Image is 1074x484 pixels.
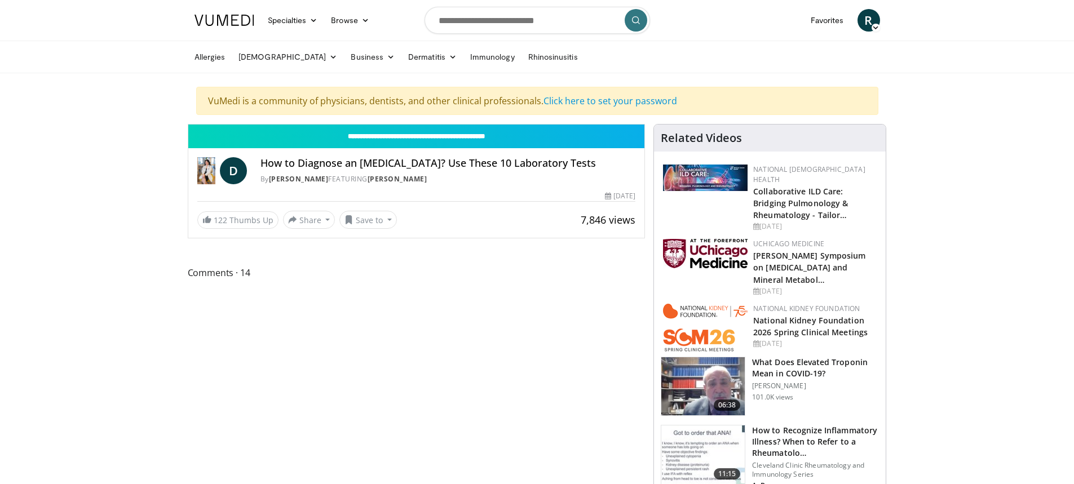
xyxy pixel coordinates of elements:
div: [DATE] [753,221,877,232]
a: D [220,157,247,184]
button: Save to [339,211,397,229]
h4: Related Videos [661,131,742,145]
img: VuMedi Logo [195,15,254,26]
h3: What Does Elevated Troponin Mean in COVID-19? [752,357,879,379]
a: [PERSON_NAME] Symposium on [MEDICAL_DATA] and Mineral Metabol… [753,250,865,285]
p: [PERSON_NAME] [752,381,879,390]
h4: How to Diagnose an [MEDICAL_DATA]? Use These 10 Laboratory Tests [260,157,636,170]
img: 5f87bdfb-7fdf-48f0-85f3-b6bcda6427bf.jpg.150x105_q85_autocrop_double_scale_upscale_version-0.2.jpg [663,239,748,268]
a: Business [344,46,401,68]
a: R [858,9,880,32]
img: 7e341e47-e122-4d5e-9c74-d0a8aaff5d49.jpg.150x105_q85_autocrop_double_scale_upscale_version-0.2.jpg [663,165,748,191]
div: [DATE] [753,339,877,349]
input: Search topics, interventions [425,7,650,34]
a: National Kidney Foundation 2026 Spring Clinical Meetings [753,315,868,338]
a: Click here to set your password [543,95,677,107]
span: 11:15 [714,468,741,479]
a: [DEMOGRAPHIC_DATA] [232,46,344,68]
a: Allergies [188,46,232,68]
a: Immunology [463,46,521,68]
span: 7,846 views [581,213,635,227]
a: Browse [324,9,376,32]
a: National Kidney Foundation [753,304,860,313]
img: 79503c0a-d5ce-4e31-88bd-91ebf3c563fb.png.150x105_q85_autocrop_double_scale_upscale_version-0.2.png [663,304,748,352]
div: [DATE] [605,191,635,201]
span: 122 [214,215,227,225]
p: Cleveland Clinic Rheumatology and Immunology Series [752,461,879,479]
p: 101.0K views [752,393,793,402]
div: VuMedi is a community of physicians, dentists, and other clinical professionals. [196,87,878,115]
a: Collaborative ILD Care: Bridging Pulmonology & Rheumatology - Tailor… [753,186,848,220]
span: 06:38 [714,399,741,411]
img: 5cecf4a9-46a2-4e70-91ad-1322486e7ee4.150x105_q85_crop-smart_upscale.jpg [661,425,745,484]
a: UChicago Medicine [753,239,824,248]
div: By FEATURING [260,174,636,184]
img: 98daf78a-1d22-4ebe-927e-10afe95ffd94.150x105_q85_crop-smart_upscale.jpg [661,357,745,416]
a: Dermatitis [401,46,463,68]
a: Rhinosinusitis [521,46,585,68]
span: Comments 14 [188,265,646,280]
a: 122 Thumbs Up [197,211,279,229]
a: Specialties [261,9,325,32]
button: Share [283,211,335,229]
a: 06:38 What Does Elevated Troponin Mean in COVID-19? [PERSON_NAME] 101.0K views [661,357,879,416]
a: [PERSON_NAME] [269,174,329,184]
a: Favorites [804,9,851,32]
div: [DATE] [753,286,877,296]
img: Dr. Diana Girnita [197,157,215,184]
a: [PERSON_NAME] [368,174,427,184]
a: National [DEMOGRAPHIC_DATA] Health [753,165,865,184]
h3: How to Recognize Inflammatory Illness? When to Refer to a Rheumatolo… [752,425,879,459]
